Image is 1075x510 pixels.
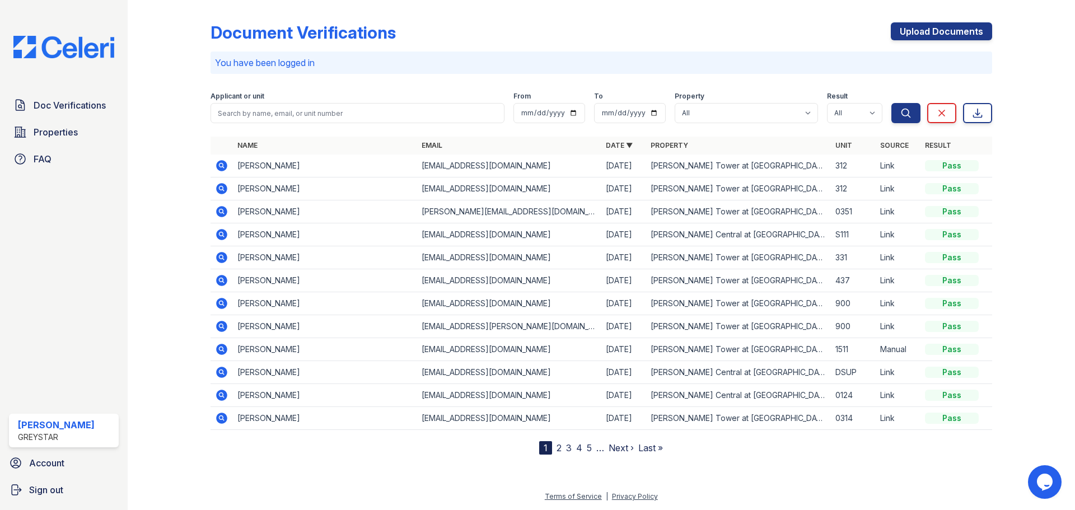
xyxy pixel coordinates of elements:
td: [PERSON_NAME] [233,200,417,223]
td: 437 [831,269,876,292]
span: Doc Verifications [34,99,106,112]
td: [PERSON_NAME] Central at [GEOGRAPHIC_DATA] [646,361,830,384]
div: Pass [925,321,979,332]
a: Properties [9,121,119,143]
td: 1511 [831,338,876,361]
span: Account [29,456,64,470]
td: 900 [831,315,876,338]
td: [PERSON_NAME] [233,338,417,361]
label: To [594,92,603,101]
a: Email [422,141,442,149]
a: Privacy Policy [612,492,658,500]
a: 5 [587,442,592,453]
td: [PERSON_NAME] [233,315,417,338]
div: Pass [925,229,979,240]
td: 312 [831,177,876,200]
td: [PERSON_NAME] Tower at [GEOGRAPHIC_DATA] [646,407,830,430]
td: [EMAIL_ADDRESS][PERSON_NAME][DOMAIN_NAME] [417,315,601,338]
td: Link [876,292,920,315]
td: 312 [831,155,876,177]
td: Link [876,155,920,177]
td: [PERSON_NAME][EMAIL_ADDRESS][DOMAIN_NAME] [417,200,601,223]
td: [PERSON_NAME] Tower at [GEOGRAPHIC_DATA] [646,155,830,177]
div: Pass [925,206,979,217]
a: FAQ [9,148,119,170]
td: [DATE] [601,292,646,315]
div: Greystar [18,432,95,443]
div: Pass [925,390,979,401]
a: Result [925,141,951,149]
td: [EMAIL_ADDRESS][DOMAIN_NAME] [417,384,601,407]
td: [PERSON_NAME] Tower at [GEOGRAPHIC_DATA] [646,200,830,223]
label: Result [827,92,848,101]
td: [DATE] [601,315,646,338]
span: Properties [34,125,78,139]
div: Pass [925,252,979,263]
td: [DATE] [601,407,646,430]
td: [PERSON_NAME] [233,361,417,384]
td: [EMAIL_ADDRESS][DOMAIN_NAME] [417,269,601,292]
div: Pass [925,275,979,286]
td: [PERSON_NAME] Tower at [GEOGRAPHIC_DATA] [646,338,830,361]
input: Search by name, email, or unit number [211,103,504,123]
a: 2 [557,442,562,453]
td: [DATE] [601,384,646,407]
a: Terms of Service [545,492,602,500]
td: 0124 [831,384,876,407]
div: [PERSON_NAME] [18,418,95,432]
td: [PERSON_NAME] Central at [GEOGRAPHIC_DATA] [646,223,830,246]
td: Link [876,177,920,200]
td: 331 [831,246,876,269]
td: S111 [831,223,876,246]
a: Unit [835,141,852,149]
td: [DATE] [601,177,646,200]
td: [PERSON_NAME] [233,155,417,177]
iframe: chat widget [1028,465,1064,499]
div: Pass [925,413,979,424]
td: [EMAIL_ADDRESS][DOMAIN_NAME] [417,223,601,246]
td: 0314 [831,407,876,430]
td: [PERSON_NAME] Tower at [GEOGRAPHIC_DATA] [646,269,830,292]
div: Document Verifications [211,22,396,43]
td: [PERSON_NAME] [233,292,417,315]
a: Sign out [4,479,123,501]
a: Property [651,141,688,149]
a: Next › [609,442,634,453]
td: [PERSON_NAME] Tower at [GEOGRAPHIC_DATA] [646,177,830,200]
td: [PERSON_NAME] [233,223,417,246]
td: [DATE] [601,269,646,292]
td: [PERSON_NAME] [233,269,417,292]
td: [PERSON_NAME] [233,407,417,430]
td: [EMAIL_ADDRESS][DOMAIN_NAME] [417,338,601,361]
img: CE_Logo_Blue-a8612792a0a2168367f1c8372b55b34899dd931a85d93a1a3d3e32e68fde9ad4.png [4,36,123,58]
td: Manual [876,338,920,361]
td: [EMAIL_ADDRESS][DOMAIN_NAME] [417,155,601,177]
a: Doc Verifications [9,94,119,116]
div: Pass [925,344,979,355]
td: [PERSON_NAME] Tower at [GEOGRAPHIC_DATA] [646,315,830,338]
a: 3 [566,442,572,453]
td: Link [876,269,920,292]
td: Link [876,246,920,269]
td: [DATE] [601,361,646,384]
td: [PERSON_NAME] [233,246,417,269]
td: 0351 [831,200,876,223]
span: … [596,441,604,455]
td: [PERSON_NAME] Central at [GEOGRAPHIC_DATA] [646,384,830,407]
a: Account [4,452,123,474]
a: Date ▼ [606,141,633,149]
div: 1 [539,441,552,455]
td: [DATE] [601,200,646,223]
td: [DATE] [601,338,646,361]
td: [EMAIL_ADDRESS][DOMAIN_NAME] [417,246,601,269]
p: You have been logged in [215,56,988,69]
td: [EMAIL_ADDRESS][DOMAIN_NAME] [417,292,601,315]
span: FAQ [34,152,52,166]
td: [PERSON_NAME] Tower at [GEOGRAPHIC_DATA] [646,246,830,269]
td: [DATE] [601,223,646,246]
label: Property [675,92,704,101]
td: Link [876,315,920,338]
td: [PERSON_NAME] [233,384,417,407]
label: From [513,92,531,101]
